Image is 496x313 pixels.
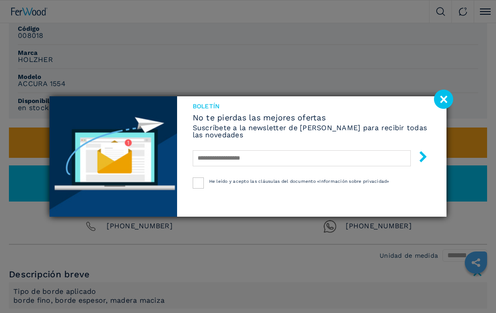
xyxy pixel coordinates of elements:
[209,179,389,184] span: He leído y acepto las cláusulas del documento «Información sobre privacidad»
[409,148,429,169] button: submit-button
[193,103,431,109] span: Boletín
[193,114,431,122] span: No te pierdas las mejores ofertas
[50,96,177,217] img: Newsletter image
[193,124,431,139] h6: Suscríbete a la newsletter de [PERSON_NAME] para recibir todas las novedades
